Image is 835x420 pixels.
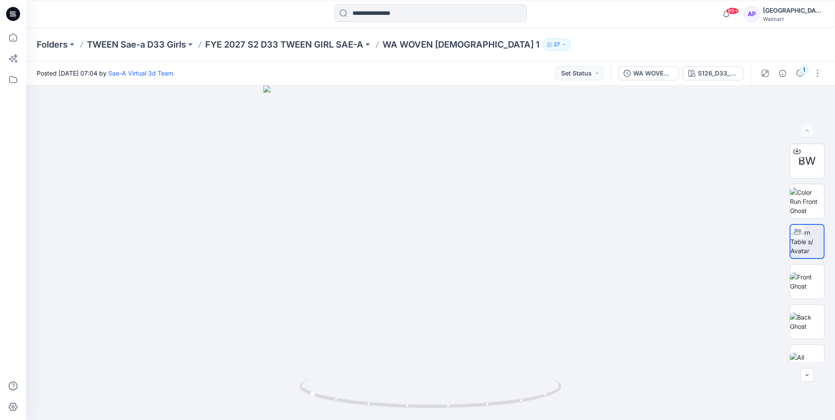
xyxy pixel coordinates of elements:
[744,6,759,22] div: AP
[683,66,744,80] button: S126_D33_WA_Trader Stripe V1_CW1_Firesid Red_WM
[790,353,824,371] img: All colorways
[776,66,790,80] button: Details
[543,38,571,51] button: 27
[790,228,824,255] img: Turn Table s/ Avatar
[698,69,738,78] div: S126_D33_WA_Trader Stripe V1_CW1_Firesid Red_WM
[790,313,824,331] img: Back Ghost
[790,188,824,215] img: Color Run Front Ghost
[554,40,560,49] p: 27
[763,16,824,22] div: Walmart
[37,69,173,78] span: Posted [DATE] 07:04 by
[800,65,808,74] div: 1
[383,38,539,51] p: WA WOVEN [DEMOGRAPHIC_DATA] 1
[793,66,807,80] button: 1
[633,69,673,78] div: WA WOVEN CAMI 1_CHANGED BOW WIDTH_FULL COLORWAYS
[726,7,739,14] span: 99+
[108,69,173,77] a: Sae-A Virtual 3d Team
[790,272,824,291] img: Front Ghost
[37,38,68,51] a: Folders
[205,38,363,51] a: FYE 2027 S2 D33 TWEEN GIRL SAE-A
[618,66,679,80] button: WA WOVEN CAMI 1_CHANGED BOW WIDTH_FULL COLORWAYS
[763,5,824,16] div: [GEOGRAPHIC_DATA]
[798,153,816,169] span: BW
[87,38,186,51] a: TWEEN Sae-a D33 Girls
